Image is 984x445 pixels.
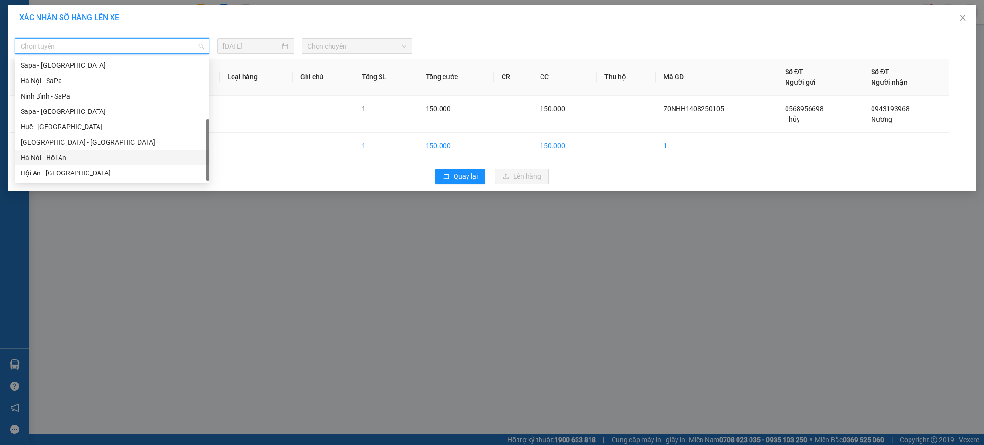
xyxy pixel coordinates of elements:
div: Huế - Hà Nội [15,119,209,135]
button: uploadLên hàng [495,169,549,184]
td: 1 [10,96,55,133]
span: 70NHH1408250105 [664,105,724,112]
span: Số ĐT [871,68,889,75]
td: 150.000 [532,133,597,159]
div: Sapa - Huế [15,104,209,119]
span: close [959,14,967,22]
span: Số ĐT [785,68,803,75]
div: Hà Nội - Hội An [15,150,209,165]
th: Loại hàng [220,59,293,96]
span: 150.000 [426,105,451,112]
th: STT [10,59,55,96]
div: Ninh Bình - SaPa [15,88,209,104]
button: Close [949,5,976,32]
div: Ninh Bình - SaPa [21,91,204,101]
span: XÁC NHẬN SỐ HÀNG LÊN XE [19,13,119,22]
div: Sapa - [GEOGRAPHIC_DATA] [21,106,204,117]
th: Tổng SL [354,59,418,96]
div: Huế - [GEOGRAPHIC_DATA] [21,122,204,132]
th: CC [532,59,597,96]
div: Sapa - [GEOGRAPHIC_DATA] [21,60,204,71]
td: 150.000 [418,133,494,159]
div: Hà Nội - SaPa [21,75,204,86]
input: 14/08/2025 [223,41,280,51]
span: 1 [362,105,366,112]
span: 150.000 [540,105,565,112]
span: 0568956698 [785,105,824,112]
th: CR [494,59,532,96]
div: Hà Nội - SaPa [15,73,209,88]
th: Tổng cước [418,59,494,96]
td: 1 [354,133,418,159]
td: 1 [656,133,777,159]
span: Người nhận [871,78,908,86]
span: Thủy [785,115,800,123]
th: Mã GD [656,59,777,96]
span: rollback [443,173,450,181]
div: Sapa - Ninh Bình [15,58,209,73]
div: Hà Nội - Hội An [21,152,204,163]
div: [GEOGRAPHIC_DATA] - [GEOGRAPHIC_DATA] [21,137,204,148]
button: rollbackQuay lại [435,169,485,184]
th: Ghi chú [293,59,354,96]
div: Hà Nội - Huế [15,135,209,150]
span: Chọn tuyến [21,39,204,53]
span: Người gửi [785,78,816,86]
th: Thu hộ [597,59,656,96]
span: Nương [871,115,892,123]
span: 0943193968 [871,105,910,112]
span: Quay lại [454,171,478,182]
div: Hội An - Hà Nội [15,165,209,181]
div: Hội An - [GEOGRAPHIC_DATA] [21,168,204,178]
span: Chọn chuyến [307,39,406,53]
